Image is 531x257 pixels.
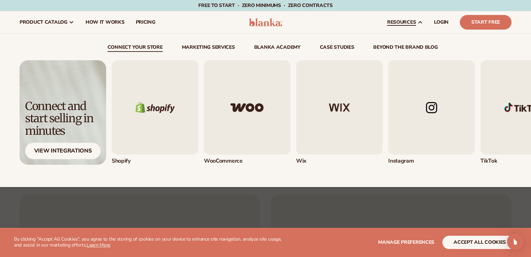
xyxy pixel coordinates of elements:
a: connect your store [108,45,163,52]
img: Instagram logo. [388,60,475,155]
span: Manage preferences [378,239,434,246]
div: 4 / 5 [388,60,475,165]
span: product catalog [20,20,67,25]
span: Free to start · ZERO minimums · ZERO contracts [198,2,332,9]
div: Open Intercom Messenger [507,233,524,250]
div: 1 / 5 [112,60,198,165]
a: Learn More [87,242,110,248]
span: How It Works [86,20,125,25]
p: By clicking "Accept All Cookies", you agree to the storing of cookies on your device to enhance s... [14,236,289,248]
button: accept all cookies [442,236,517,249]
div: WooCommerce [204,157,290,165]
span: pricing [135,20,155,25]
a: Woo commerce logo. WooCommerce [204,60,290,165]
img: Wix logo. [296,60,383,155]
a: Start Free [460,15,511,30]
a: LOGIN [428,11,454,33]
div: Wix [296,157,383,165]
div: Instagram [388,157,475,165]
div: Shopify [112,157,198,165]
span: LOGIN [434,20,449,25]
a: Blanka Academy [254,45,301,52]
a: product catalog [14,11,80,33]
a: resources [382,11,428,33]
a: case studies [320,45,354,52]
img: logo [249,18,282,26]
a: pricing [130,11,161,33]
a: Marketing services [182,45,235,52]
a: Instagram logo. Instagram [388,60,475,165]
img: Shopify logo. [112,60,198,155]
div: 3 / 5 [296,60,383,165]
img: Light background with shadow. [20,60,106,165]
a: Shopify logo. Shopify [112,60,198,165]
img: Woo commerce logo. [204,60,290,155]
a: Wix logo. Wix [296,60,383,165]
span: resources [387,20,416,25]
div: Connect and start selling in minutes [25,100,101,137]
button: Manage preferences [378,236,434,249]
a: How It Works [80,11,130,33]
a: beyond the brand blog [373,45,437,52]
div: 2 / 5 [204,60,290,165]
a: Light background with shadow. Connect and start selling in minutes View Integrations [20,60,106,165]
div: View Integrations [25,143,101,159]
